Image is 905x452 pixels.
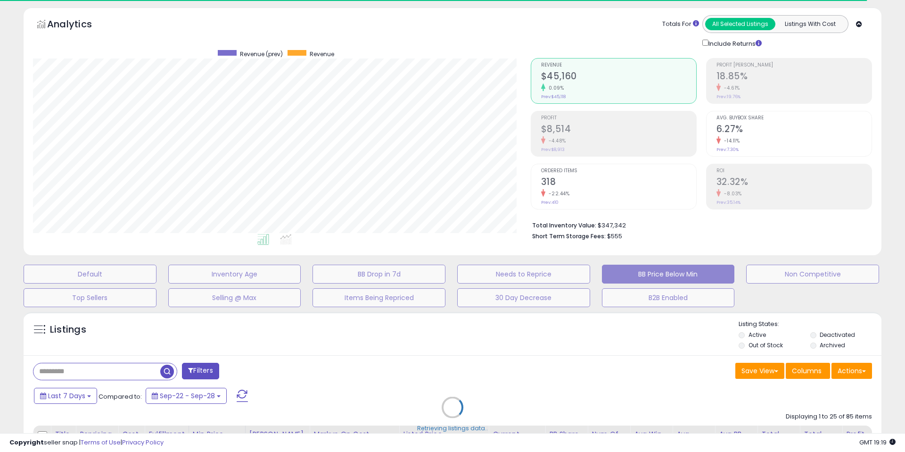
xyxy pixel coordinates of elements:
[662,20,699,29] div: Totals For
[541,71,696,84] h2: $45,160
[721,137,740,144] small: -14.11%
[457,265,590,284] button: Needs to Reprice
[310,50,334,58] span: Revenue
[541,116,696,121] span: Profit
[313,288,445,307] button: Items Being Repriced
[24,288,156,307] button: Top Sellers
[716,200,740,205] small: Prev: 35.14%
[541,147,565,152] small: Prev: $8,913
[716,116,872,121] span: Avg. Buybox Share
[168,288,301,307] button: Selling @ Max
[607,232,622,241] span: $555
[602,265,735,284] button: BB Price Below Min
[746,265,879,284] button: Non Competitive
[716,63,872,68] span: Profit [PERSON_NAME]
[545,84,564,92] small: 0.09%
[541,176,696,189] h2: 318
[417,424,488,432] div: Retrieving listings data..
[9,438,44,447] strong: Copyright
[716,176,872,189] h2: 32.32%
[695,38,773,49] div: Include Returns
[716,147,739,152] small: Prev: 7.30%
[602,288,735,307] button: B2B Enabled
[545,137,566,144] small: -4.48%
[716,94,740,100] small: Prev: 19.76%
[545,190,570,197] small: -22.44%
[168,265,301,284] button: Inventory Age
[532,219,865,230] li: $347,342
[716,168,872,174] span: ROI
[721,190,742,197] small: -8.03%
[775,18,845,30] button: Listings With Cost
[313,265,445,284] button: BB Drop in 7d
[541,94,566,100] small: Prev: $45,118
[9,438,164,447] div: seller snap | |
[532,232,606,240] b: Short Term Storage Fees:
[532,221,596,229] b: Total Inventory Value:
[240,50,283,58] span: Revenue (prev)
[721,84,740,92] small: -4.61%
[541,200,559,205] small: Prev: 410
[24,265,156,284] button: Default
[705,18,775,30] button: All Selected Listings
[541,63,696,68] span: Revenue
[716,71,872,84] h2: 18.85%
[716,124,872,136] h2: 6.27%
[47,17,110,33] h5: Analytics
[541,124,696,136] h2: $8,514
[541,168,696,174] span: Ordered Items
[457,288,590,307] button: 30 Day Decrease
